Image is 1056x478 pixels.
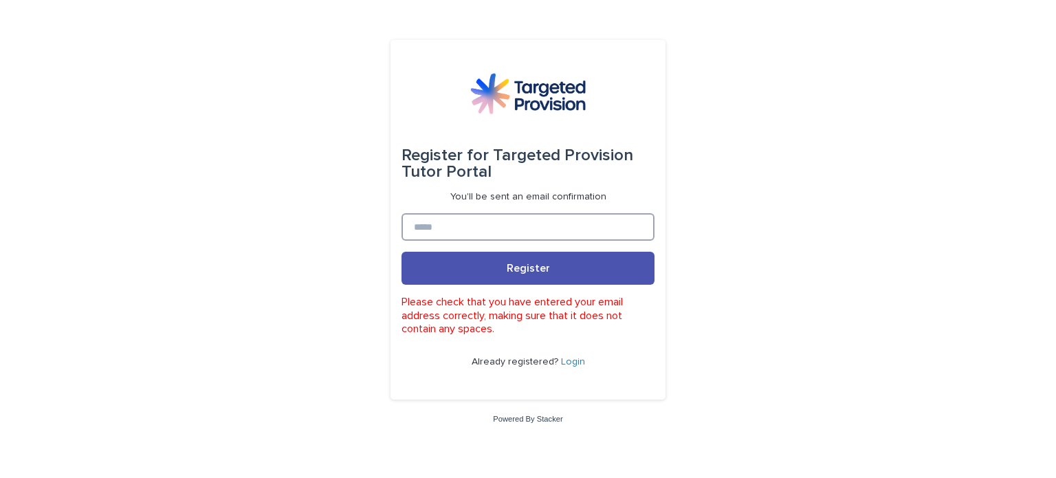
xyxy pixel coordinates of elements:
[401,147,489,164] span: Register for
[561,357,585,367] a: Login
[401,296,654,336] p: Please check that you have entered your email address correctly, making sure that it does not con...
[470,73,586,114] img: M5nRWzHhSzIhMunXDL62
[472,357,561,367] span: Already registered?
[493,415,562,423] a: Powered By Stacker
[401,252,654,285] button: Register
[401,136,654,191] div: Targeted Provision Tutor Portal
[450,191,606,203] p: You'll be sent an email confirmation
[507,263,550,274] span: Register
